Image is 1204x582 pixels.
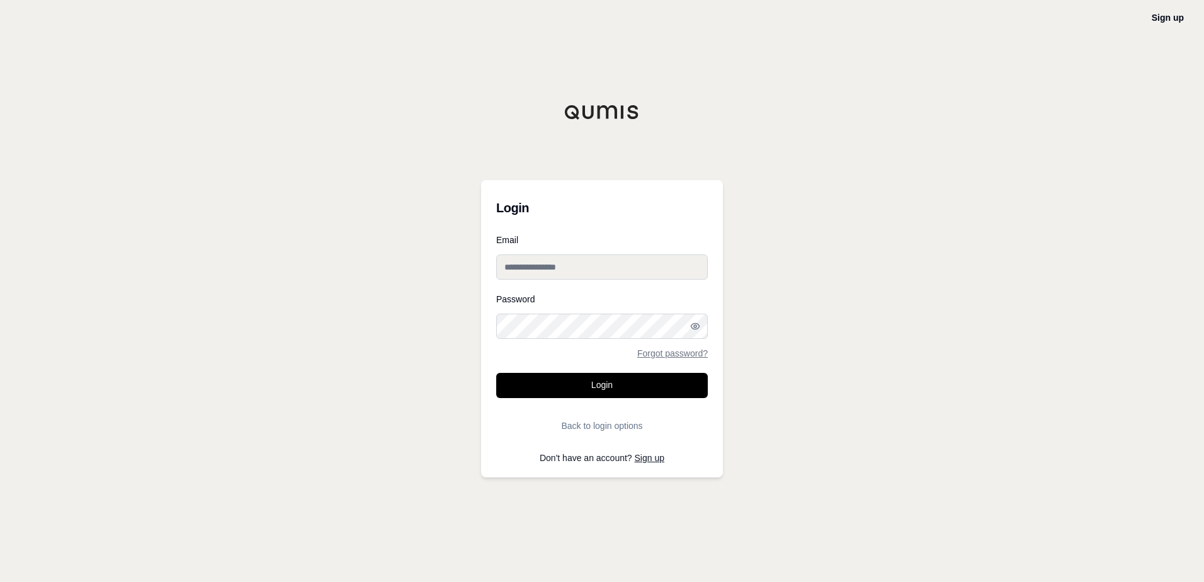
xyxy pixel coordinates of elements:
[635,453,664,463] a: Sign up
[496,236,708,244] label: Email
[1152,13,1184,23] a: Sign up
[564,105,640,120] img: Qumis
[496,454,708,462] p: Don't have an account?
[496,195,708,220] h3: Login
[496,295,708,304] label: Password
[637,349,708,358] a: Forgot password?
[496,373,708,398] button: Login
[496,413,708,438] button: Back to login options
